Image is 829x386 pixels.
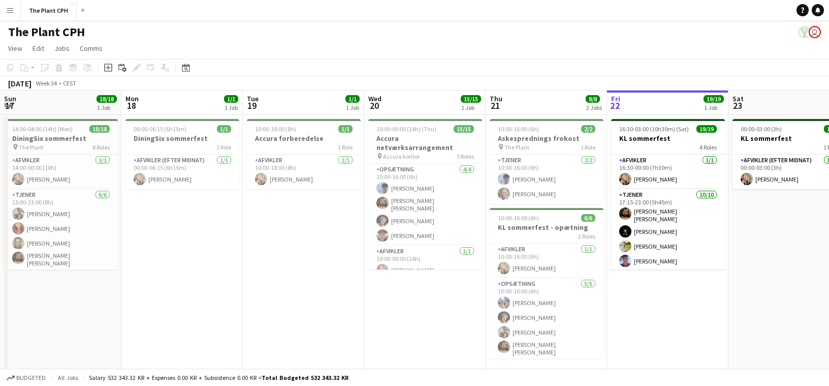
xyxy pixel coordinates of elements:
span: 2/2 [581,125,595,133]
span: 10:00-18:00 (8h) [255,125,296,133]
span: 18/18 [89,125,110,133]
span: 1/1 [217,125,231,133]
a: Jobs [50,42,74,55]
div: 1 Job [346,104,359,111]
div: 2 Jobs [586,104,602,111]
button: Budgeted [5,372,47,383]
app-card-role: Tjener6/615:00-23:00 (8h)[PERSON_NAME][PERSON_NAME][PERSON_NAME][PERSON_NAME] [PERSON_NAME][GEOGR... [4,189,118,301]
h3: Askesprednings frokost [490,134,603,143]
app-card-role: Afvikler (efter midnat)1/100:00-06:15 (6h15m)[PERSON_NAME] [125,155,239,189]
span: Thu [490,94,502,103]
h3: DiningSix sommerfest [4,134,118,143]
span: 19/19 [704,95,724,103]
app-job-card: 00:00-06:15 (6h15m)1/1DiningSix sommerfest1 RoleAfvikler (efter midnat)1/100:00-06:15 (6h15m)[PER... [125,119,239,189]
span: Comms [80,44,103,53]
h3: Accura forberedelse [247,134,361,143]
span: Sun [4,94,16,103]
span: 19 [245,100,259,111]
span: 2 Roles [578,232,595,240]
h3: KL sommerfest [611,134,725,143]
div: [DATE] [8,78,31,88]
span: 16:30-03:00 (10h30m) (Sat) [619,125,689,133]
app-job-card: 10:00-00:00 (14h) (Thu)15/15Accura netværksarrangement Accura kontor5 RolesOpsætning4/410:00-16:0... [368,119,482,270]
a: Comms [76,42,107,55]
span: 1/1 [345,95,360,103]
span: Jobs [54,44,70,53]
span: 5 Roles [457,153,474,160]
app-user-avatar: Magnus Pedersen [809,26,821,38]
span: 1/1 [338,125,353,133]
app-card-role: Tjener10/1017:15-23:00 (5h45m)[PERSON_NAME] [PERSON_NAME][GEOGRAPHIC_DATA][PERSON_NAME][PERSON_NA... [611,189,725,360]
div: 1 Job [97,104,116,111]
app-job-card: 16:30-03:00 (10h30m) (Sat)19/19KL sommerfest4 RolesAfvikler1/116:30-00:00 (7h30m)[PERSON_NAME]Tje... [611,119,725,270]
span: 17 [3,100,16,111]
a: Edit [28,42,48,55]
span: Total Budgeted 532 343.32 KR [262,374,348,381]
app-job-card: 10:00-18:00 (8h)1/1Accura forberedelse1 RoleAfvikler1/110:00-18:00 (8h)[PERSON_NAME] [247,119,361,189]
app-card-role: Opsætning4/410:00-16:00 (6h)[PERSON_NAME][PERSON_NAME] [PERSON_NAME][GEOGRAPHIC_DATA][PERSON_NAME... [368,164,482,246]
app-card-role: Afvikler1/110:00-00:00 (14h)[PERSON_NAME] [368,246,482,280]
span: 19/19 [696,125,717,133]
app-card-role: Opsætning5/510:00-16:00 (6h)[PERSON_NAME][PERSON_NAME][PERSON_NAME][PERSON_NAME] [PERSON_NAME][GE... [490,278,603,375]
button: The Plant CPH [21,1,77,20]
span: 1/1 [224,95,238,103]
span: 10:00-16:00 (6h) [498,214,539,222]
div: 1 Job [704,104,723,111]
span: The Plant [19,143,44,151]
span: Budgeted [16,374,46,381]
span: 18/18 [97,95,117,103]
app-user-avatar: Nanna Rørhøj [799,26,811,38]
span: Sat [732,94,744,103]
app-card-role: Afvikler1/110:00-18:00 (8h)[PERSON_NAME] [247,155,361,189]
span: 22 [610,100,620,111]
span: View [8,44,22,53]
h3: KL sommerfest - opætning [490,223,603,232]
span: 15/15 [461,95,481,103]
a: View [4,42,26,55]
div: 1 Job [461,104,481,111]
h3: DiningSix sommerfest [125,134,239,143]
div: 1 Job [225,104,238,111]
span: 14:00-04:00 (14h) (Mon) [12,125,73,133]
app-job-card: 10:00-16:00 (6h)2/2Askesprednings frokost The Plant1 RoleTjener2/210:00-16:00 (6h)[PERSON_NAME][P... [490,119,603,204]
span: 00:00-06:15 (6h15m) [134,125,186,133]
span: Edit [33,44,44,53]
span: 10:00-00:00 (14h) (Thu) [376,125,436,133]
span: 1 Role [216,143,231,151]
span: 18 [124,100,139,111]
span: 10:00-16:00 (6h) [498,125,539,133]
span: 8 Roles [92,143,110,151]
span: Tue [247,94,259,103]
h1: The Plant CPH [8,24,85,40]
span: 00:00-03:00 (3h) [741,125,782,133]
span: Wed [368,94,381,103]
h3: Accura netværksarrangement [368,134,482,152]
app-card-role: Afvikler1/110:00-16:00 (6h)[PERSON_NAME] [490,244,603,278]
app-card-role: Tjener2/210:00-16:00 (6h)[PERSON_NAME][PERSON_NAME] [490,155,603,204]
span: 1 Role [338,143,353,151]
app-card-role: Afvikler1/116:30-00:00 (7h30m)[PERSON_NAME] [611,155,725,189]
span: All jobs [56,374,80,381]
span: Accura kontor [383,153,420,160]
span: 4 Roles [699,143,717,151]
span: 6/6 [581,214,595,222]
app-job-card: 14:00-04:00 (14h) (Mon)18/18DiningSix sommerfest The Plant8 RolesAfvikler1/114:00-00:00 (10h)[PER... [4,119,118,270]
app-card-role: Afvikler1/114:00-00:00 (10h)[PERSON_NAME] [4,155,118,189]
span: Fri [611,94,620,103]
span: 21 [488,100,502,111]
span: Mon [125,94,139,103]
span: 23 [731,100,744,111]
app-job-card: 10:00-16:00 (6h)6/6KL sommerfest - opætning2 RolesAfvikler1/110:00-16:00 (6h)[PERSON_NAME]Opsætni... [490,208,603,359]
span: 1 Role [581,143,595,151]
span: The Plant [504,143,529,151]
div: CEST [63,79,76,87]
span: 20 [367,100,381,111]
span: 8/8 [586,95,600,103]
